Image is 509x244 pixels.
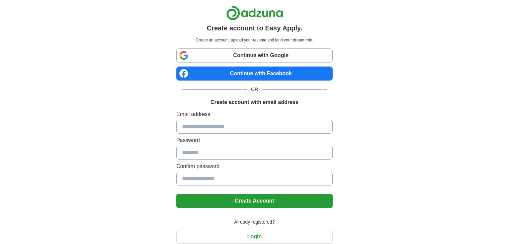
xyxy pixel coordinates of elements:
p: Create an account, upload your resume and land your dream role. [178,37,331,43]
a: Continue with Facebook [176,67,333,81]
a: Continue with Google [176,48,333,63]
span: OR [247,86,262,93]
a: Login [176,234,333,239]
label: Password [176,136,333,144]
img: Adzuna logo [226,5,283,20]
span: Already registered? [230,219,279,226]
label: Email address [176,110,333,118]
button: Login [176,230,333,244]
h1: Create account to Easy Apply. [207,23,303,33]
label: Confirm password [176,162,333,170]
button: Create Account [176,194,333,208]
h1: Create account with email address [210,98,299,106]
